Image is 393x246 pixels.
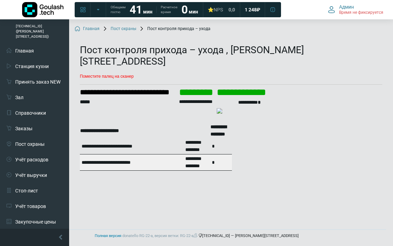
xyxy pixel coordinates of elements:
a: Пост охраны [102,26,136,32]
span: Пост контроля прихода – ухода [139,26,210,32]
span: 1 248 [245,7,257,13]
button: Админ Время не фиксируется [324,2,387,17]
a: Главная [75,26,100,32]
strong: 41 [130,3,142,16]
img: Логотип компании Goulash.tech [22,2,64,17]
a: Обещаем гостю 41 мин Расчетное время 0 мин [106,3,202,16]
span: 0,0 [228,7,235,13]
a: 1 248 ₽ [241,3,264,16]
span: Время не фиксируется [339,10,383,16]
span: Обещаем гостю [111,5,125,15]
div: ⭐ [208,7,223,13]
span: мин [189,9,198,15]
h1: Пост контроля прихода – ухода , [PERSON_NAME][STREET_ADDRESS] [80,44,382,67]
strong: 0 [181,3,188,16]
span: Расчетное время [161,5,177,15]
span: мин [143,9,152,15]
a: ⭐NPS 0,0 [204,3,239,16]
footer: [TECHNICAL_ID] — [PERSON_NAME][STREET_ADDRESS] [7,229,386,243]
a: Полная версия [95,234,121,238]
p: Поместите палец на сканер [80,74,382,79]
span: ₽ [257,7,260,13]
span: donatello RG-22-a, версия ветки: RG-22-a [122,234,198,238]
span: NPS [214,7,223,12]
span: Админ [339,4,354,10]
